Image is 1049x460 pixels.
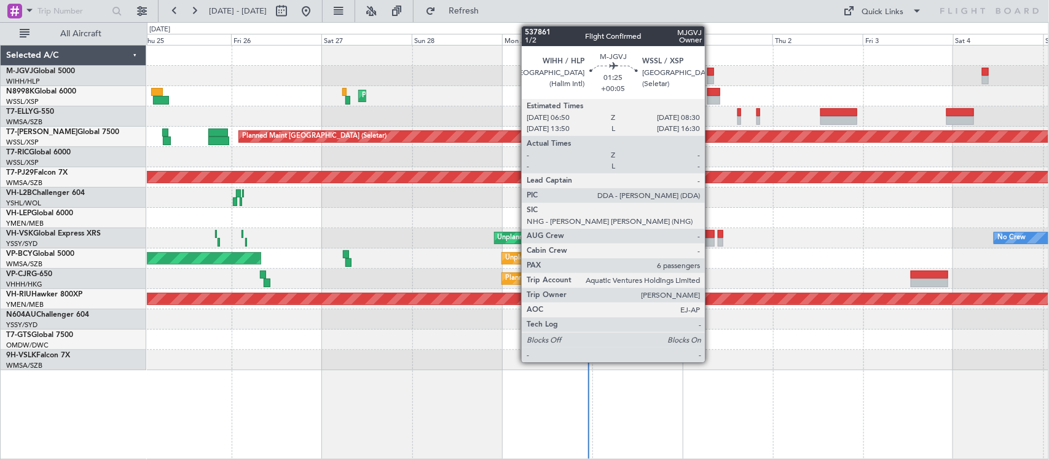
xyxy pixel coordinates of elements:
button: Refresh [420,1,493,21]
a: WIHH/HLP [6,77,40,86]
span: VH-L2B [6,189,32,197]
span: VH-LEP [6,210,31,217]
span: [DATE] - [DATE] [209,6,267,17]
span: M-JGVJ [6,68,33,75]
button: All Aircraft [14,24,133,44]
span: VP-BCY [6,250,33,258]
div: Planned Maint [GEOGRAPHIC_DATA] ([GEOGRAPHIC_DATA] Intl) [362,87,567,105]
span: T7-ELLY [6,108,33,116]
a: T7-ELLYG-550 [6,108,54,116]
a: VH-RIUHawker 800XP [6,291,82,298]
a: WMSA/SZB [6,260,42,269]
a: VH-LEPGlobal 6000 [6,210,73,217]
div: [DATE] [149,25,170,35]
div: Planned Maint [GEOGRAPHIC_DATA] ([GEOGRAPHIC_DATA] Intl) [505,269,710,288]
a: YSSY/SYD [6,320,37,330]
button: Quick Links [838,1,929,21]
a: VHHH/HKG [6,280,42,289]
div: Thu 2 [772,34,863,45]
span: All Aircraft [32,30,130,38]
div: Mon 29 [502,34,592,45]
a: VP-BCYGlobal 5000 [6,250,74,258]
a: T7-GTSGlobal 7500 [6,331,73,339]
div: Fri 26 [231,34,321,45]
span: VH-VSK [6,230,33,237]
a: T7-RICGlobal 6000 [6,149,71,156]
span: T7-PJ29 [6,169,34,176]
a: N8998KGlobal 6000 [6,88,76,95]
span: T7-RIC [6,149,29,156]
a: VH-L2BChallenger 604 [6,189,85,197]
a: WSSL/XSP [6,158,39,167]
a: YMEN/MEB [6,300,44,309]
span: 9H-VSLK [6,352,36,359]
span: T7-[PERSON_NAME] [6,129,77,136]
div: Unplanned Maint [GEOGRAPHIC_DATA] (Sultan [PERSON_NAME] [PERSON_NAME] - Subang) [505,249,800,268]
a: YSHL/WOL [6,199,41,208]
a: M-JGVJGlobal 5000 [6,68,75,75]
div: Thu 25 [141,34,232,45]
a: VH-VSKGlobal Express XRS [6,230,101,237]
a: 9H-VSLKFalcon 7X [6,352,70,359]
div: Wed 1 [682,34,772,45]
div: Sun 28 [412,34,502,45]
a: T7-PJ29Falcon 7X [6,169,68,176]
span: N604AU [6,311,36,319]
a: VP-CJRG-650 [6,271,52,278]
span: Refresh [438,7,490,15]
span: VH-RIU [6,291,31,298]
span: T7-GTS [6,331,31,339]
a: WSSL/XSP [6,138,39,147]
a: WSSL/XSP [6,97,39,106]
div: [DATE] [684,25,705,35]
input: Trip Number [37,2,108,20]
span: VP-CJR [6,271,31,278]
a: WMSA/SZB [6,117,42,127]
a: T7-[PERSON_NAME]Global 7500 [6,129,119,136]
div: Unplanned Maint Sydney ([PERSON_NAME] Intl) [498,229,649,247]
span: N8998K [6,88,34,95]
a: WMSA/SZB [6,178,42,188]
div: Tue 30 [592,34,683,45]
a: YSSY/SYD [6,239,37,248]
div: Quick Links [862,6,904,18]
div: Fri 3 [863,34,953,45]
a: OMDW/DWC [6,341,49,350]
a: WMSA/SZB [6,361,42,370]
div: Sat 27 [321,34,412,45]
div: Planned Maint [GEOGRAPHIC_DATA] (Seletar) [242,127,387,146]
a: YMEN/MEB [6,219,44,228]
a: N604AUChallenger 604 [6,311,89,319]
div: Sat 4 [953,34,1043,45]
div: No Crew [997,229,1026,247]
